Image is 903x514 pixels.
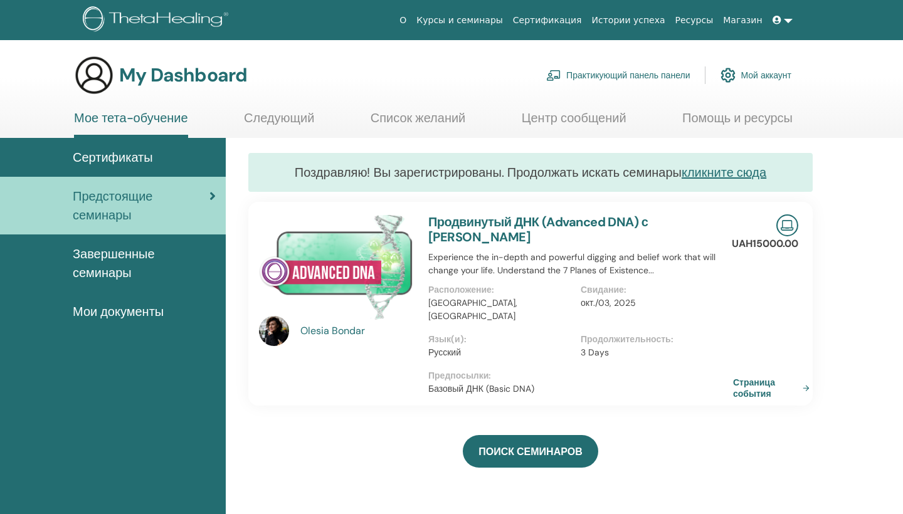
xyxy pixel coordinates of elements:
a: Магазин [718,9,767,32]
span: Мои документы [73,302,164,321]
span: Предстоящие семинары [73,187,209,224]
img: generic-user-icon.jpg [74,55,114,95]
p: [GEOGRAPHIC_DATA], [GEOGRAPHIC_DATA] [428,296,573,323]
a: Курсы и семинары [411,9,508,32]
a: Продвинутый ДНК (Advanced DNA) с [PERSON_NAME] [428,214,648,245]
span: Сертификаты [73,148,153,167]
a: Сертификация [508,9,587,32]
a: Ресурсы [670,9,719,32]
div: Поздравляю! Вы зарегистрированы. Продолжать искать семинары [248,153,813,192]
a: Мое тета-обучение [74,110,188,138]
a: Olesia Bondar [300,323,416,338]
p: окт./03, 2025 [581,296,726,310]
a: Список желаний [371,110,466,135]
p: Базовый ДНК (Basic DNA) [428,382,733,396]
a: Следующий [244,110,314,135]
span: ПОИСК СЕМИНАРОВ [478,445,582,458]
a: ПОИСК СЕМИНАРОВ [463,435,598,468]
p: Русский [428,346,573,359]
img: cog.svg [721,65,736,86]
p: 3 Days [581,346,726,359]
p: Experience the in-depth and powerful digging and belief work that will change your life. Understa... [428,251,733,277]
img: Live Online Seminar [776,214,798,236]
a: кликните сюда [682,164,766,181]
p: Продолжительность : [581,333,726,346]
a: Практикующий панель панели [546,61,690,89]
a: Помощь и ресурсы [682,110,793,135]
p: UAH15000.00 [732,236,798,251]
a: О [394,9,411,32]
img: chalkboard-teacher.svg [546,70,561,81]
h3: My Dashboard [119,64,247,87]
a: Истории успеха [587,9,670,32]
p: Свидание : [581,283,726,296]
p: Расположение : [428,283,573,296]
a: Страница события [733,377,815,399]
a: Мой аккаунт [721,61,791,89]
img: Продвинутый ДНК (Advanced DNA) [259,214,413,320]
p: Предпосылки : [428,369,733,382]
p: Язык(и) : [428,333,573,346]
img: logo.png [83,6,233,34]
a: Центр сообщений [522,110,626,135]
img: default.jpg [259,316,289,346]
span: Завершенные семинары [73,244,216,282]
